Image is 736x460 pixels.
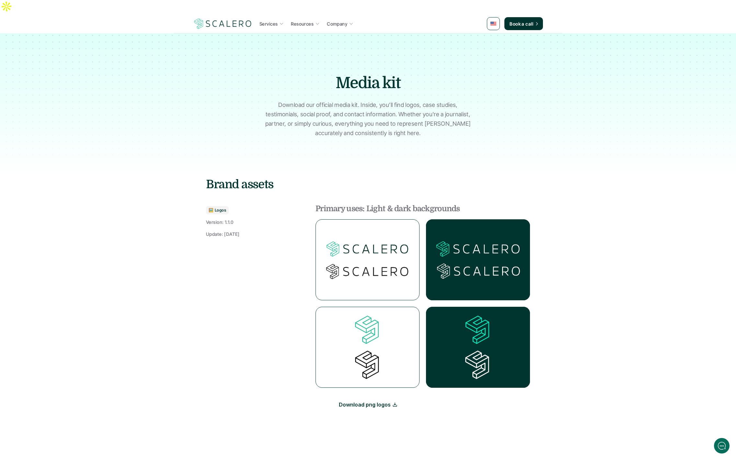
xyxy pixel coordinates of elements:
[54,226,82,231] span: We run on Gist
[510,20,533,27] p: Book a call
[206,219,234,225] p: Version: 1.1.0
[10,43,120,74] h2: Let us know if we can help with lifecycle marketing.
[10,86,120,99] button: New conversation
[504,17,543,30] a: Book a call
[332,397,404,412] a: Download png logos
[291,20,314,27] p: Resources
[316,204,460,213] strong: Primary uses: Light & dark backgrounds
[10,31,120,42] h1: Hi! Welcome to [GEOGRAPHIC_DATA].
[259,20,278,27] p: Services
[209,208,226,213] p: 🖼️ Logos
[263,100,473,138] p: Download our official media kit. Inside, you’ll find logos, case studies, testimonials, social pr...
[714,438,730,454] iframe: gist-messenger-bubble-iframe
[206,177,530,193] h3: Brand assets
[193,17,253,30] img: Scalero company logo
[206,231,240,237] p: Update: [DATE]
[255,72,481,94] h1: Media kit
[42,90,78,95] span: New conversation
[193,18,253,29] a: Scalero company logo
[327,20,347,27] p: Company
